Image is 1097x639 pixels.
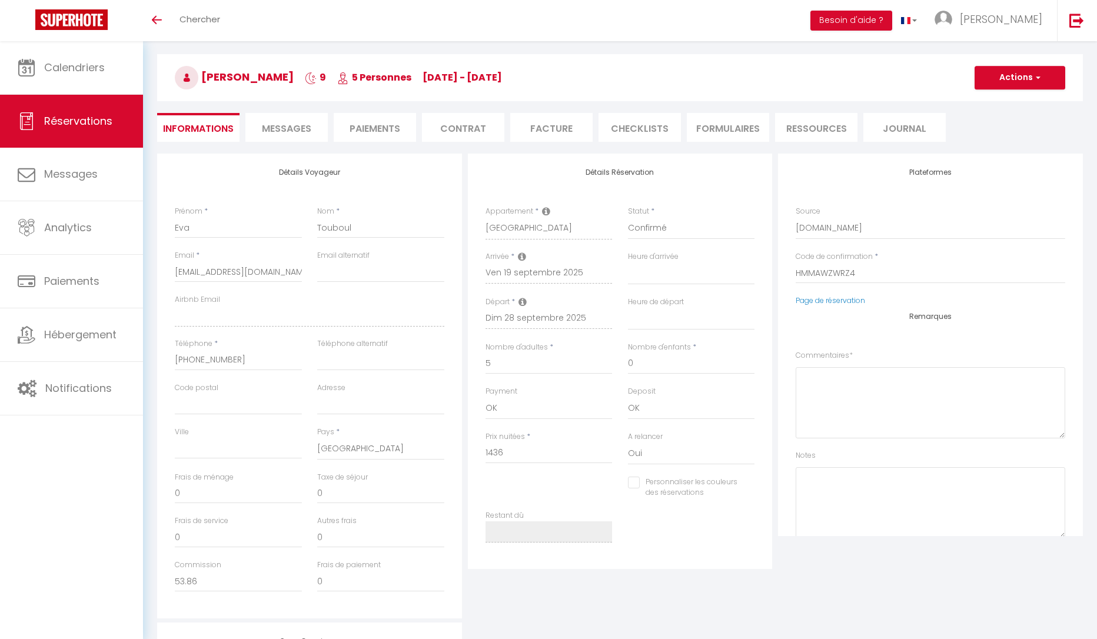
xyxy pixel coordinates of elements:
[175,472,234,483] label: Frais de ménage
[422,113,504,142] li: Contrat
[305,71,326,84] span: 9
[687,113,769,142] li: FORMULAIRES
[486,251,509,262] label: Arrivée
[334,113,416,142] li: Paiements
[423,71,502,84] span: [DATE] - [DATE]
[317,206,334,217] label: Nom
[44,274,99,288] span: Paiements
[486,342,548,353] label: Nombre d'adultes
[317,338,388,350] label: Téléphone alternatif
[45,381,112,395] span: Notifications
[796,251,873,262] label: Code de confirmation
[317,382,345,394] label: Adresse
[1069,13,1084,28] img: logout
[317,250,370,261] label: Email alternatif
[486,297,510,308] label: Départ
[175,515,228,527] label: Frais de service
[44,114,112,128] span: Réservations
[35,9,108,30] img: Super Booking
[175,206,202,217] label: Prénom
[486,386,517,397] label: Payment
[175,250,194,261] label: Email
[157,113,240,142] li: Informations
[486,206,533,217] label: Appartement
[628,342,691,353] label: Nombre d'enfants
[628,297,684,308] label: Heure de départ
[317,472,368,483] label: Taxe de séjour
[175,294,220,305] label: Airbnb Email
[935,11,952,28] img: ...
[796,295,865,305] a: Page de réservation
[775,113,857,142] li: Ressources
[175,382,218,394] label: Code postal
[486,431,525,442] label: Prix nuitées
[863,113,946,142] li: Journal
[796,206,820,217] label: Source
[599,113,681,142] li: CHECKLISTS
[337,71,411,84] span: 5 Personnes
[975,66,1065,89] button: Actions
[175,560,221,571] label: Commission
[628,251,679,262] label: Heure d'arrivée
[486,510,524,521] label: Restant dû
[628,206,649,217] label: Statut
[810,11,892,31] button: Besoin d'aide ?
[796,350,853,361] label: Commentaires
[960,12,1042,26] span: [PERSON_NAME]
[628,386,656,397] label: Deposit
[44,167,98,181] span: Messages
[175,69,294,84] span: [PERSON_NAME]
[796,168,1065,177] h4: Plateformes
[317,560,381,571] label: Frais de paiement
[510,113,593,142] li: Facture
[628,431,663,442] label: A relancer
[486,168,755,177] h4: Détails Réservation
[262,122,311,135] span: Messages
[317,427,334,438] label: Pays
[796,312,1065,321] h4: Remarques
[179,13,220,25] span: Chercher
[44,220,92,235] span: Analytics
[44,327,117,342] span: Hébergement
[175,168,444,177] h4: Détails Voyageur
[9,5,45,40] button: Ouvrir le widget de chat LiveChat
[175,427,189,438] label: Ville
[796,450,816,461] label: Notes
[317,515,357,527] label: Autres frais
[44,60,105,75] span: Calendriers
[175,338,212,350] label: Téléphone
